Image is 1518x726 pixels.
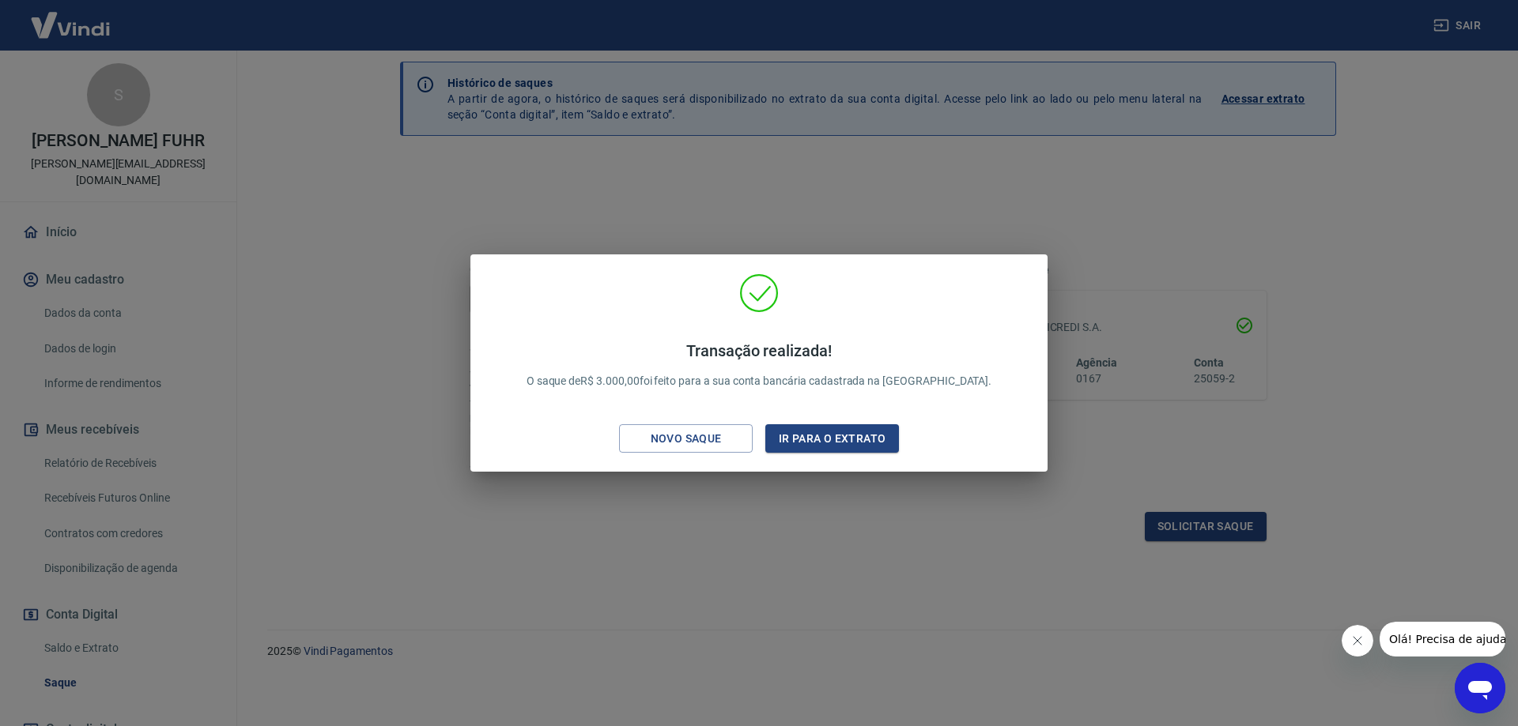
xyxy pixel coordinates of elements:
[1455,663,1505,713] iframe: Botão para abrir a janela de mensagens
[527,341,992,360] h4: Transação realizada!
[527,341,992,389] p: O saque de R$ 3.000,00 foi feito para a sua conta bancária cadastrada na [GEOGRAPHIC_DATA].
[9,11,133,24] span: Olá! Precisa de ajuda?
[632,429,741,449] div: Novo saque
[619,424,753,453] button: Novo saque
[1380,622,1505,656] iframe: Mensagem da empresa
[1342,625,1373,656] iframe: Fechar mensagem
[765,424,899,453] button: Ir para o extrato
